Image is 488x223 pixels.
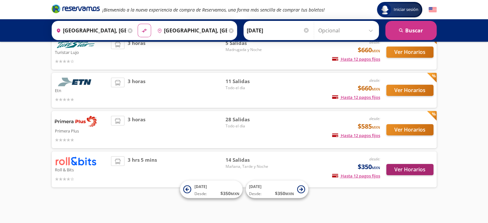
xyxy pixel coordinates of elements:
small: MXN [372,87,380,91]
span: 28 Salidas [226,116,270,123]
p: Roll & Bits [55,166,108,173]
span: $660 [358,83,380,93]
button: Buscar [385,21,437,40]
p: Primera Plus [55,127,108,134]
small: MXN [372,125,380,130]
button: [DATE]Desde:$350MXN [180,181,243,198]
img: Turistar Lujo [55,39,97,48]
span: Hasta 12 pagos fijos [332,133,380,138]
span: 3 hrs 5 mins [128,156,157,182]
input: Buscar Destino [155,22,227,39]
span: Iniciar sesión [391,6,421,13]
small: MXN [372,165,380,170]
span: Desde: [194,191,207,197]
button: Ver Horarios [386,47,433,58]
span: Todo el día [226,85,270,91]
span: $660 [358,45,380,55]
img: Primera Plus [55,116,97,127]
em: desde: [369,78,380,83]
em: ¡Bienvenido a la nueva experiencia de compra de Reservamos, una forma más sencilla de comprar tus... [102,7,325,13]
em: desde: [369,156,380,162]
span: Hasta 12 pagos fijos [332,94,380,100]
input: Buscar Origen [54,22,126,39]
span: Hasta 12 pagos fijos [332,173,380,179]
span: 3 horas [128,78,145,103]
a: Brand Logo [52,4,100,15]
span: $350 [358,162,380,172]
p: Etn [55,86,108,94]
span: 3 horas [128,39,145,65]
i: Brand Logo [52,4,100,13]
small: MXN [231,191,239,196]
em: desde: [369,39,380,45]
small: MXN [372,48,380,53]
button: English [429,6,437,14]
span: [DATE] [194,184,207,189]
small: MXN [285,191,294,196]
span: Hasta 12 pagos fijos [332,56,380,62]
span: $ 350 [275,190,294,197]
input: Opcional [318,22,376,39]
button: [DATE]Desde:$350MXN [246,181,308,198]
span: $ 350 [220,190,239,197]
span: [DATE] [249,184,261,189]
span: 3 horas [128,116,145,143]
img: Etn [55,78,97,86]
button: Ver Horarios [386,164,433,175]
input: Elegir Fecha [247,22,310,39]
span: 14 Salidas [226,156,270,164]
span: $585 [358,122,380,131]
button: Ver Horarios [386,124,433,135]
img: Roll & Bits [55,156,97,166]
span: Todo el día [226,123,270,129]
span: Mañana, Tarde y Noche [226,164,270,169]
button: Ver Horarios [386,85,433,96]
p: Turistar Lujo [55,48,108,56]
span: 11 Salidas [226,78,270,85]
span: 5 Salidas [226,39,270,47]
em: desde: [369,116,380,121]
span: Desde: [249,191,261,197]
span: Madrugada y Noche [226,47,270,53]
